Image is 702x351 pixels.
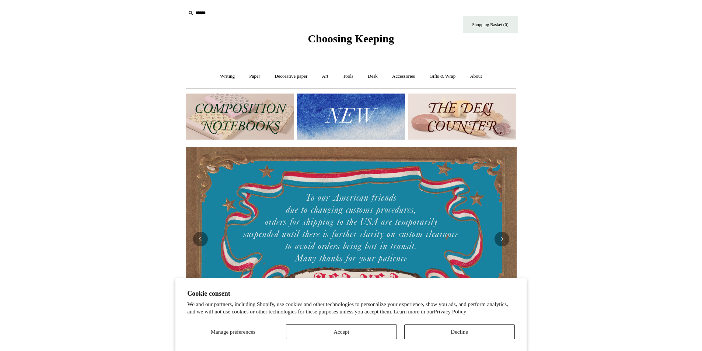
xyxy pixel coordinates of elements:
a: Art [315,67,335,86]
a: Shopping Basket (0) [463,16,518,33]
a: Accessories [385,67,422,86]
img: New.jpg__PID:f73bdf93-380a-4a35-bcfe-7823039498e1 [297,94,405,140]
a: Desk [361,67,384,86]
a: Gifts & Wrap [423,67,462,86]
p: We and our partners, including Shopify, use cookies and other technologies to personalize your ex... [187,301,515,315]
a: Choosing Keeping [308,38,394,43]
a: Tools [336,67,360,86]
span: Manage preferences [211,329,255,335]
span: Choosing Keeping [308,32,394,45]
button: Previous [193,232,208,246]
img: 202302 Composition ledgers.jpg__PID:69722ee6-fa44-49dd-a067-31375e5d54ec [186,94,294,140]
button: Next [495,232,509,246]
img: USA PSA .jpg__PID:33428022-6587-48b7-8b57-d7eefc91f15a [186,147,517,331]
button: Manage preferences [187,324,279,339]
a: Paper [242,67,267,86]
a: Decorative paper [268,67,314,86]
a: Privacy Policy [434,309,466,315]
h2: Cookie consent [187,290,515,298]
button: Decline [404,324,515,339]
a: About [463,67,489,86]
img: The Deli Counter [408,94,516,140]
button: Accept [286,324,397,339]
a: Writing [213,67,241,86]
